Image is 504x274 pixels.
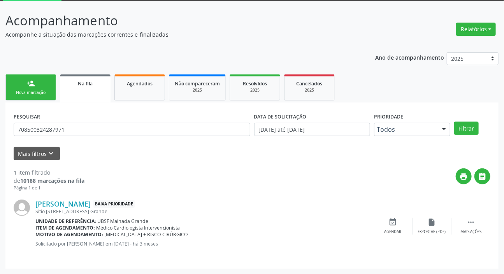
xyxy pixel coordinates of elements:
label: DATA DE SOLICITAÇÃO [254,111,307,123]
div: Nova marcação [11,90,50,95]
button: Relatórios [456,23,496,36]
div: person_add [26,79,35,88]
div: Agendar [385,229,402,235]
span: Cancelados [297,80,323,87]
span: UBSF Malhada Grande [98,218,149,225]
p: Ano de acompanhamento [375,52,444,62]
div: de [14,177,84,185]
input: Selecione um intervalo [254,123,371,136]
i: event_available [389,218,397,226]
p: Acompanhamento [5,11,351,30]
div: Exportar (PDF) [418,229,446,235]
div: Página 1 de 1 [14,185,84,191]
i: keyboard_arrow_down [47,149,56,158]
div: Mais ações [460,229,481,235]
button:  [474,168,490,184]
div: 2025 [175,87,220,93]
button: Filtrar [454,122,479,135]
p: Acompanhe a situação das marcações correntes e finalizadas [5,30,351,39]
span: Não compareceram [175,80,220,87]
button: print [456,168,472,184]
div: 1 item filtrado [14,168,84,177]
b: Motivo de agendamento: [35,231,103,238]
b: Item de agendamento: [35,225,95,231]
span: Resolvidos [243,80,267,87]
button: Mais filtroskeyboard_arrow_down [14,147,60,161]
input: Nome, CNS [14,123,250,136]
i:  [478,172,487,181]
div: Sitio [STREET_ADDRESS] Grande [35,208,374,215]
span: Todos [377,126,434,133]
span: Na fila [78,80,93,87]
p: Solicitado por [PERSON_NAME] em [DATE] - há 3 meses [35,240,374,247]
i:  [467,218,475,226]
i: insert_drive_file [428,218,436,226]
div: 2025 [235,87,274,93]
span: Agendados [127,80,153,87]
img: img [14,200,30,216]
span: Baixa Prioridade [93,200,135,208]
b: Unidade de referência: [35,218,96,225]
label: PESQUISAR [14,111,40,123]
div: 2025 [290,87,329,93]
span: Médico Cardiologista Intervencionista [97,225,180,231]
span: [MEDICAL_DATA] + RISCO CIRÚRGICO [105,231,188,238]
strong: 10188 marcações na fila [20,177,84,184]
label: Prioridade [374,111,403,123]
a: [PERSON_NAME] [35,200,91,208]
i: print [460,172,468,181]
